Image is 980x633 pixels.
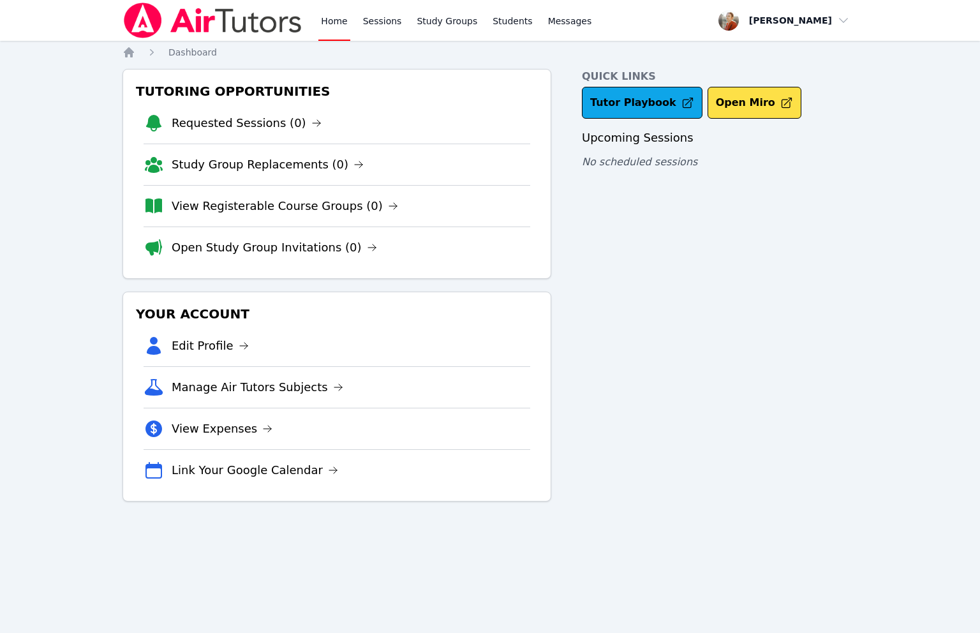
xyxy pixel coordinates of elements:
a: Tutor Playbook [582,87,702,119]
a: View Expenses [172,420,272,438]
img: Air Tutors [122,3,303,38]
span: Messages [548,15,592,27]
span: No scheduled sessions [582,156,697,168]
a: View Registerable Course Groups (0) [172,197,398,215]
button: Open Miro [708,87,801,119]
span: Dashboard [168,47,217,57]
nav: Breadcrumb [122,46,857,59]
h3: Upcoming Sessions [582,129,857,147]
h3: Tutoring Opportunities [133,80,540,103]
a: Manage Air Tutors Subjects [172,378,343,396]
a: Study Group Replacements (0) [172,156,364,174]
a: Dashboard [168,46,217,59]
a: Open Study Group Invitations (0) [172,239,377,257]
a: Edit Profile [172,337,249,355]
h3: Your Account [133,302,540,325]
a: Link Your Google Calendar [172,461,338,479]
a: Requested Sessions (0) [172,114,322,132]
h4: Quick Links [582,69,857,84]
